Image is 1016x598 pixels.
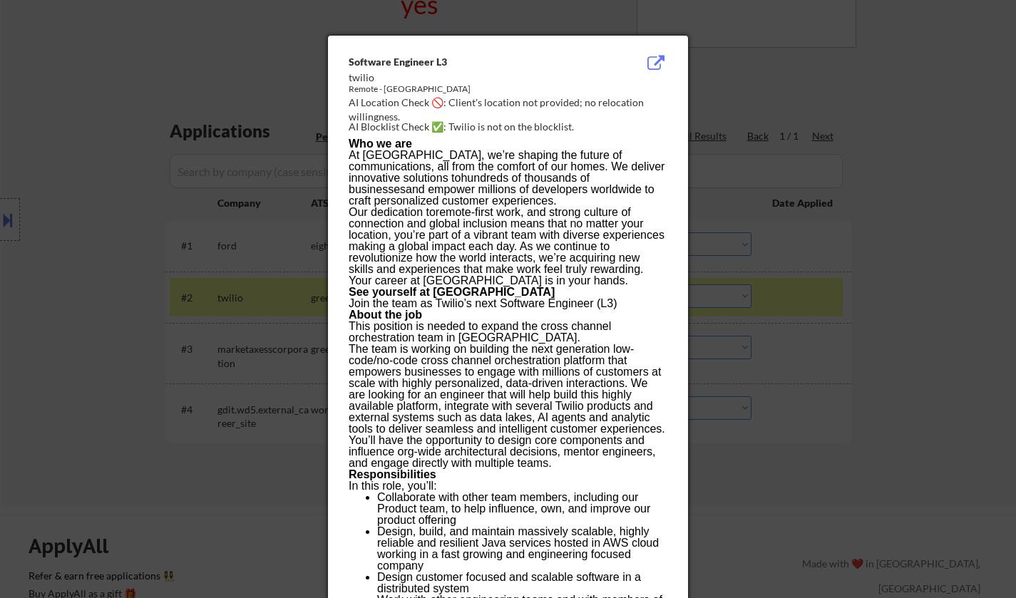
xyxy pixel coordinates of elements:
[349,83,595,96] div: Remote - [GEOGRAPHIC_DATA]
[349,71,595,85] div: twilio
[349,468,436,480] strong: Responsibilities
[349,150,667,207] p: At [GEOGRAPHIC_DATA], we’re shaping the future of communications, all from the comfort of our hom...
[349,298,667,309] p: Join the team as Twilio’s next Software Engineer (L3)
[349,321,667,344] p: This position is needed to expand the cross channel orchestration team in [GEOGRAPHIC_DATA].
[349,120,673,134] div: AI Blocklist Check ✅: Twilio is not on the blocklist.
[349,96,673,123] div: AI Location Check 🚫: Client's location not provided; no relocation willingness.
[349,138,412,150] strong: Who we are
[349,55,595,69] div: Software Engineer L3
[349,344,667,469] p: The team is working on building the next generation low-code/no-code cross channel orchestration ...
[349,309,422,321] strong: About the job
[436,206,520,218] a: remote-first work
[349,286,555,298] strong: See yourself at [GEOGRAPHIC_DATA]
[349,480,667,492] p: In this role, you’ll:
[349,207,667,287] p: Our dedication to , and strong culture of connection and global inclusion means that no matter yo...
[377,572,667,594] li: Design customer focused and scalable software in a distributed system
[377,492,667,526] li: Collaborate with other team members, including our Product team, to help influence, own, and impr...
[377,526,667,572] li: Design, build, and maintain massively scalable, highly reliable and resilient Java services hoste...
[349,172,590,195] a: hundreds of thousands of businesses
